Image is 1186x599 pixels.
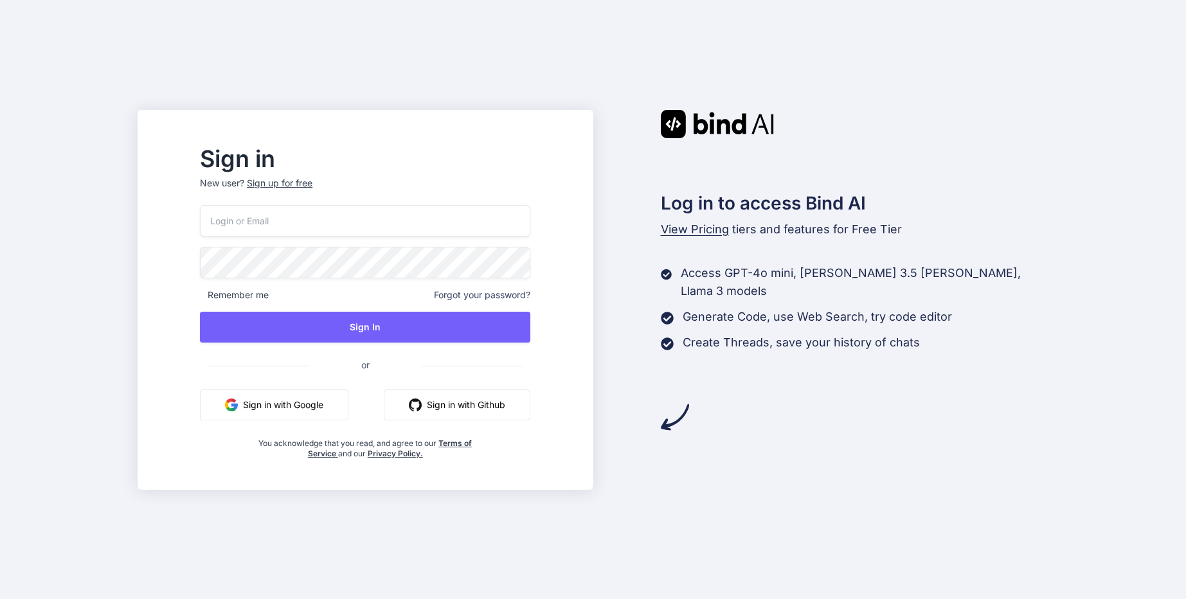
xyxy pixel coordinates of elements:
p: Create Threads, save your history of chats [683,334,920,352]
button: Sign In [200,312,530,343]
div: You acknowledge that you read, and agree to our and our [255,431,476,459]
button: Sign in with Github [384,389,530,420]
h2: Sign in [200,148,530,169]
input: Login or Email [200,205,530,237]
a: Privacy Policy. [368,449,423,458]
span: Remember me [200,289,269,301]
p: Generate Code, use Web Search, try code editor [683,308,952,326]
h2: Log in to access Bind AI [661,190,1049,217]
p: Access GPT-4o mini, [PERSON_NAME] 3.5 [PERSON_NAME], Llama 3 models [681,264,1048,300]
img: Bind AI logo [661,110,774,138]
span: Forgot your password? [434,289,530,301]
a: Terms of Service [308,438,472,458]
button: Sign in with Google [200,389,348,420]
p: tiers and features for Free Tier [661,220,1049,238]
img: google [225,398,238,411]
span: View Pricing [661,222,729,236]
p: New user? [200,177,530,205]
img: github [409,398,422,411]
div: Sign up for free [247,177,312,190]
img: arrow [661,403,689,431]
span: or [310,349,421,380]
